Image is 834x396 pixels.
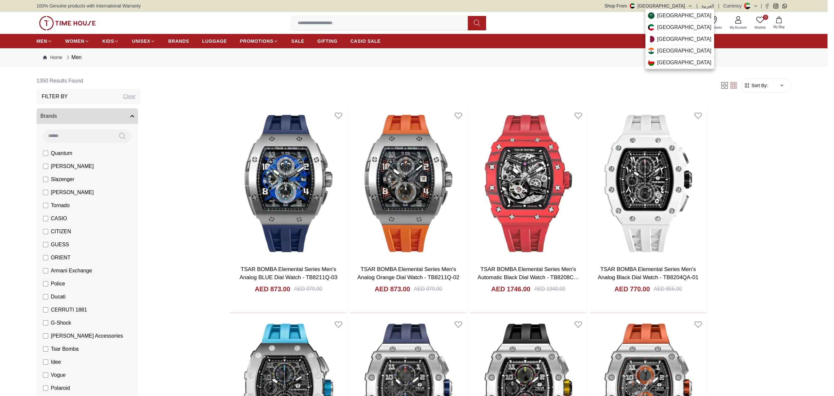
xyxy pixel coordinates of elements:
[648,24,654,31] img: Kuwait
[648,59,654,66] img: Oman
[648,48,654,54] img: India
[657,35,712,43] span: [GEOGRAPHIC_DATA]
[648,36,654,42] img: Qatar
[657,59,712,67] span: [GEOGRAPHIC_DATA]
[657,47,712,55] span: [GEOGRAPHIC_DATA]
[648,12,654,19] img: Saudi Arabia
[657,23,712,31] span: [GEOGRAPHIC_DATA]
[657,12,712,20] span: [GEOGRAPHIC_DATA]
